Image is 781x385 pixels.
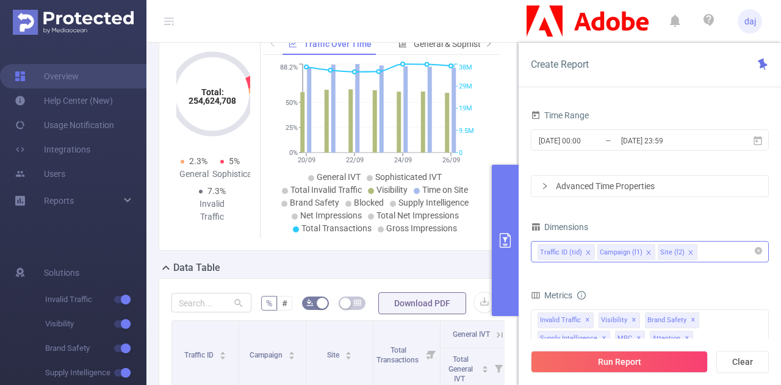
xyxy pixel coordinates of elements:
tspan: 19M [459,105,472,113]
span: Total Invalid Traffic [290,185,362,195]
a: Users [15,162,65,186]
span: ✕ [602,331,606,346]
button: Download PDF [378,292,466,314]
i: icon: caret-up [220,350,226,353]
span: Traffic Over Time [304,39,372,49]
a: Integrations [15,137,90,162]
span: Solutions [44,261,79,285]
div: Campaign (l1) [600,245,642,261]
tspan: 0 [459,149,462,157]
span: ✕ [691,313,696,328]
i: icon: close [646,250,652,257]
a: Usage Notification [15,113,114,137]
span: ✕ [585,313,590,328]
span: Sophisticated IVT [375,172,442,182]
span: Time on Site [422,185,468,195]
span: Net Impressions [300,210,362,220]
i: icon: bg-colors [306,299,314,306]
i: icon: right [485,40,492,47]
span: General IVT [453,330,490,339]
i: icon: bar-chart [398,40,407,48]
span: % [266,298,272,308]
i: icon: caret-down [482,368,489,372]
input: Start date [538,132,636,149]
div: Sort [288,350,295,357]
span: Site [327,351,341,359]
span: Supply Intelligence [398,198,469,207]
i: icon: left [269,40,276,47]
i: icon: caret-down [220,354,226,358]
span: Brand Safety [290,198,339,207]
a: Reports [44,189,74,213]
tspan: 29M [459,82,472,90]
span: 5% [229,156,240,166]
tspan: 24/09 [394,156,411,164]
span: General & Sophisticated IVT by Category [414,39,566,49]
span: ✕ [636,331,641,346]
span: Create Report [531,59,589,70]
span: Invalid Traffic [538,312,594,328]
li: Site (l2) [658,244,697,260]
tspan: 50% [286,99,298,107]
span: Brand Safety [645,312,699,328]
tspan: 88.2% [280,64,298,72]
tspan: 26/09 [442,156,459,164]
span: # [282,298,287,308]
div: Site (l2) [660,245,685,261]
span: Supply Intelligence [45,361,146,385]
span: Total Net Impressions [376,210,459,220]
tspan: 25% [286,124,298,132]
i: icon: close-circle [755,247,762,254]
input: End date [620,132,719,149]
span: General IVT [317,172,361,182]
span: Metrics [531,290,572,300]
tspan: 38M [459,64,472,72]
span: Attention [650,331,693,347]
div: General [176,168,212,181]
div: Sophisticated [212,168,248,181]
span: Blocked [354,198,384,207]
input: Search... [171,293,251,312]
div: Sort [219,350,226,357]
i: icon: caret-down [289,354,295,358]
tspan: 254,624,708 [189,96,236,106]
div: Traffic ID (tid) [540,245,582,261]
li: Campaign (l1) [597,244,655,260]
i: icon: close [585,250,591,257]
span: Supply Intelligence [538,331,610,347]
span: 7.3% [207,186,226,196]
span: ✕ [632,313,636,328]
i: icon: caret-up [482,364,489,367]
tspan: Total: [201,87,223,97]
i: icon: caret-up [345,350,352,353]
span: Total General IVT [448,355,473,383]
span: Gross Impressions [386,223,457,233]
i: icon: table [354,299,361,306]
span: Dimensions [531,222,588,232]
span: Total Transactions [301,223,372,233]
div: Sort [481,364,489,371]
span: ✕ [685,331,689,346]
span: daj [744,9,756,34]
button: Clear [716,351,769,373]
a: Overview [15,64,79,88]
span: 2.3% [189,156,207,166]
h2: Data Table [173,261,220,275]
span: Visibility [45,312,146,336]
span: Total Transactions [376,346,420,364]
tspan: 9.5M [459,127,474,135]
i: icon: caret-down [345,354,352,358]
tspan: 0% [289,149,298,157]
div: icon: rightAdvanced Time Properties [531,176,768,196]
span: Time Range [531,110,589,120]
div: Invalid Traffic [194,198,230,223]
span: Brand Safety [45,336,146,361]
span: Reports [44,196,74,206]
span: Visibility [599,312,640,328]
span: MRC [615,331,645,347]
span: Invalid Traffic [45,287,146,312]
a: Help Center (New) [15,88,113,113]
i: icon: right [541,182,549,190]
i: icon: caret-up [289,350,295,353]
div: Sort [345,350,352,357]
